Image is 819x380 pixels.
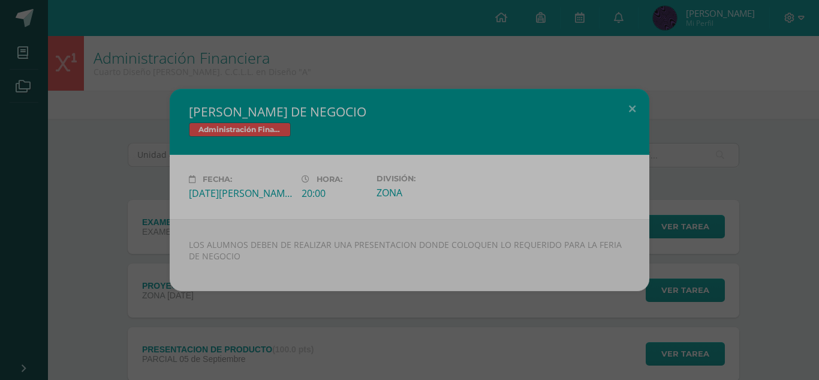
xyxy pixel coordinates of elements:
[189,103,630,120] h2: [PERSON_NAME] DE NEGOCIO
[203,175,232,184] span: Fecha:
[170,219,649,291] div: LOS ALUMNOS DEBEN DE REALIZAR UNA PRESENTACION DONDE COLOQUEN LO REQUERIDO PARA LA FERIA DE NEGOCIO
[377,174,480,183] label: División:
[615,89,649,130] button: Close (Esc)
[317,175,342,184] span: Hora:
[302,187,367,200] div: 20:00
[189,122,291,137] span: Administración Financiera
[189,187,292,200] div: [DATE][PERSON_NAME]
[377,186,480,199] div: ZONA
